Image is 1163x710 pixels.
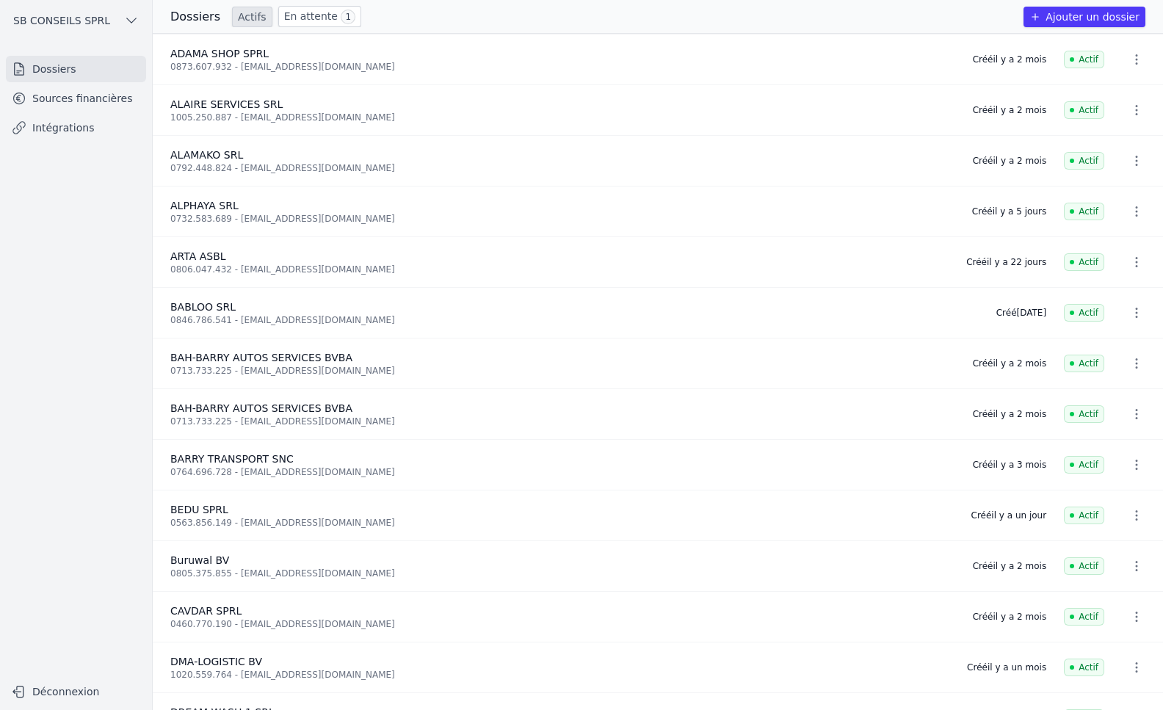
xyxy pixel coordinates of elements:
div: Créé il y a 2 mois [973,358,1046,369]
div: Créé il y a 2 mois [973,54,1046,65]
div: Créé il y a 22 jours [966,256,1046,268]
div: Créé il y a 5 jours [972,206,1046,217]
span: Actif [1064,456,1104,474]
span: ALPHAYA SRL [170,200,239,211]
div: Créé il y a 2 mois [973,560,1046,572]
a: Intégrations [6,115,146,141]
span: Actif [1064,355,1104,372]
span: BARRY TRANSPORT SNC [170,453,294,465]
div: 0732.583.689 - [EMAIL_ADDRESS][DOMAIN_NAME] [170,213,954,225]
span: CAVDAR SPRL [170,605,242,617]
div: Créé il y a 3 mois [973,459,1046,471]
span: Actif [1064,253,1104,271]
div: 0806.047.432 - [EMAIL_ADDRESS][DOMAIN_NAME] [170,264,949,275]
span: Buruwal BV [170,554,229,566]
div: Créé il y a 2 mois [973,155,1046,167]
span: ARTA ASBL [170,250,226,262]
span: BAH-BARRY AUTOS SERVICES BVBA [170,352,352,363]
div: 0764.696.728 - [EMAIL_ADDRESS][DOMAIN_NAME] [170,466,955,478]
span: Actif [1064,659,1104,676]
a: Actifs [232,7,272,27]
span: Actif [1064,304,1104,322]
span: ADAMA SHOP SPRL [170,48,269,59]
div: 0873.607.932 - [EMAIL_ADDRESS][DOMAIN_NAME] [170,61,955,73]
a: Sources financières [6,85,146,112]
span: DMA-LOGISTIC BV [170,656,262,667]
span: Actif [1064,557,1104,575]
div: 0792.448.824 - [EMAIL_ADDRESS][DOMAIN_NAME] [170,162,955,174]
span: Actif [1064,507,1104,524]
span: SB CONSEILS SPRL [13,13,110,28]
div: 0713.733.225 - [EMAIL_ADDRESS][DOMAIN_NAME] [170,416,955,427]
span: Actif [1064,203,1104,220]
div: Créé il y a 2 mois [973,408,1046,420]
span: Actif [1064,51,1104,68]
div: Créé il y a un jour [971,510,1047,521]
span: BAH-BARRY AUTOS SERVICES BVBA [170,402,352,414]
div: Créé il y a un mois [967,662,1046,673]
h3: Dossiers [170,8,220,26]
button: SB CONSEILS SPRL [6,9,146,32]
button: Ajouter un dossier [1023,7,1145,27]
div: 0563.856.149 - [EMAIL_ADDRESS][DOMAIN_NAME] [170,517,954,529]
div: 0805.375.855 - [EMAIL_ADDRESS][DOMAIN_NAME] [170,568,955,579]
div: 0846.786.541 - [EMAIL_ADDRESS][DOMAIN_NAME] [170,314,979,326]
div: 0460.770.190 - [EMAIL_ADDRESS][DOMAIN_NAME] [170,618,955,630]
span: 1 [341,10,355,24]
a: En attente 1 [278,6,361,27]
span: Actif [1064,101,1104,119]
div: 1020.559.764 - [EMAIL_ADDRESS][DOMAIN_NAME] [170,669,949,681]
span: BEDU SPRL [170,504,228,515]
a: Dossiers [6,56,146,82]
div: Créé [DATE] [996,307,1046,319]
button: Déconnexion [6,680,146,703]
div: 0713.733.225 - [EMAIL_ADDRESS][DOMAIN_NAME] [170,365,955,377]
span: BABLOO SRL [170,301,236,313]
span: Actif [1064,152,1104,170]
span: ALAMAKO SRL [170,149,243,161]
span: Actif [1064,608,1104,626]
div: 1005.250.887 - [EMAIL_ADDRESS][DOMAIN_NAME] [170,112,955,123]
div: Créé il y a 2 mois [973,104,1046,116]
span: Actif [1064,405,1104,423]
span: ALAIRE SERVICES SRL [170,98,283,110]
div: Créé il y a 2 mois [973,611,1046,623]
